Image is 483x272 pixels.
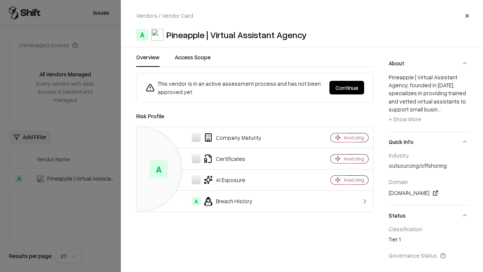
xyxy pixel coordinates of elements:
div: Breach History [143,197,304,206]
div: Pineapple | Virtual Assistant Agency [166,29,307,41]
div: [DOMAIN_NAME] [389,189,468,198]
button: Overview [136,53,160,67]
div: Risk Profile [136,111,374,121]
button: Continue [329,81,364,94]
div: Pineapple | Virtual Assistant Agency, founded in [DATE], specializes in providing trained and vet... [389,73,468,125]
p: Vendors / Vendor Card [136,12,193,20]
div: Tier 1 [389,235,468,246]
button: Quick Info [389,132,468,152]
div: A [136,29,148,41]
div: AI Exposure [143,175,304,184]
div: A [150,160,168,178]
div: Governance Status [389,252,468,259]
button: About [389,53,468,73]
div: Classification [389,226,468,232]
span: ... [438,106,441,113]
button: Access Scope [175,53,211,67]
div: Quick Info [389,152,468,205]
div: outsourcing/offshoring [389,162,468,172]
div: Industry [389,152,468,159]
div: A [192,197,201,206]
div: Certificates [143,154,304,163]
div: Analyzing [344,177,364,183]
img: Pineapple | Virtual Assistant Agency [151,29,163,41]
span: + Show More [389,116,421,122]
button: + Show More [389,113,421,125]
div: This vendor is in an active assessment process and has not been approved yet. [146,79,323,96]
div: About [389,73,468,131]
div: Domain [389,178,468,185]
div: Analyzing [344,134,364,141]
button: Status [389,206,468,226]
div: Company Maturity [143,133,304,142]
div: Analyzing [344,156,364,162]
